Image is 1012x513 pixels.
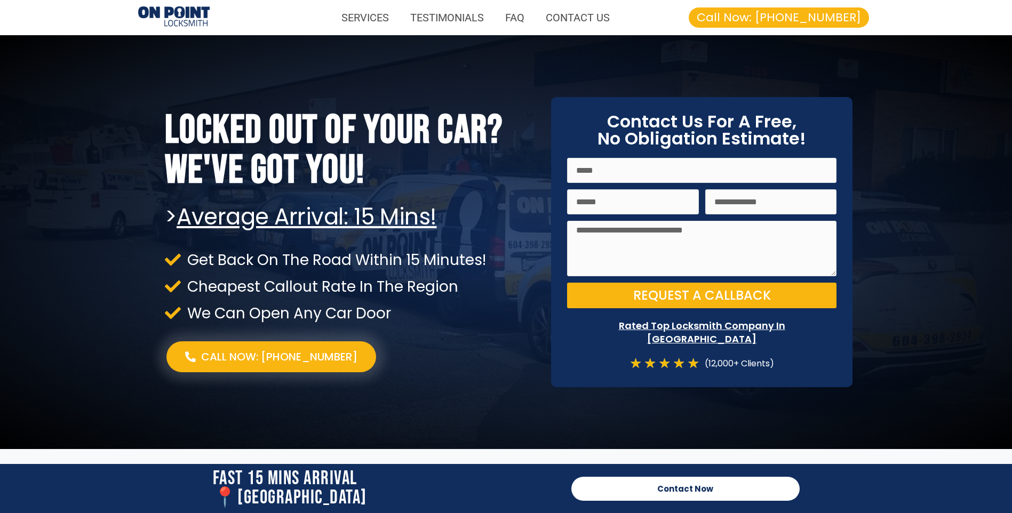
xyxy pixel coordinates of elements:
a: FAQ [495,5,535,30]
i: ★ [658,356,671,371]
span: Get Back On The Road Within 15 Minutes! [185,253,486,267]
a: SERVICES [331,5,400,30]
span: Call Now: [PHONE_NUMBER] [697,12,861,23]
img: Automotive Lockout 1 [138,6,210,28]
a: TESTIMONIALS [400,5,495,30]
i: ★ [644,356,656,371]
nav: Menu [220,5,620,30]
h2: > [165,204,536,230]
span: Request a Callback [633,289,771,302]
h2: Contact Us For A Free, No Obligation Estimate! [567,113,836,147]
button: Request a Callback [567,283,836,308]
a: CONTACT US [535,5,620,30]
a: Contact Now [571,477,800,501]
span: Call Now: [PHONE_NUMBER] [201,349,357,364]
i: ★ [673,356,685,371]
div: 5/5 [629,356,699,371]
span: We Can Open Any Car Door [185,306,391,320]
div: (12,000+ Clients) [699,356,774,371]
h1: Locked Out Of Your Car? We've Got You! [165,110,536,190]
i: ★ [629,356,642,371]
a: Call Now: [PHONE_NUMBER] [166,341,376,372]
i: ★ [687,356,699,371]
h2: Fast 15 Mins Arrival 📍[GEOGRAPHIC_DATA] [213,469,561,508]
p: Rated Top Locksmith Company In [GEOGRAPHIC_DATA] [567,319,836,346]
a: Call Now: [PHONE_NUMBER] [689,7,869,28]
u: Average arrival: 15 Mins! [177,201,437,233]
span: Contact Now [657,485,713,493]
span: Cheapest Callout Rate In The Region [185,279,458,294]
form: On Point Locksmith [567,158,836,315]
